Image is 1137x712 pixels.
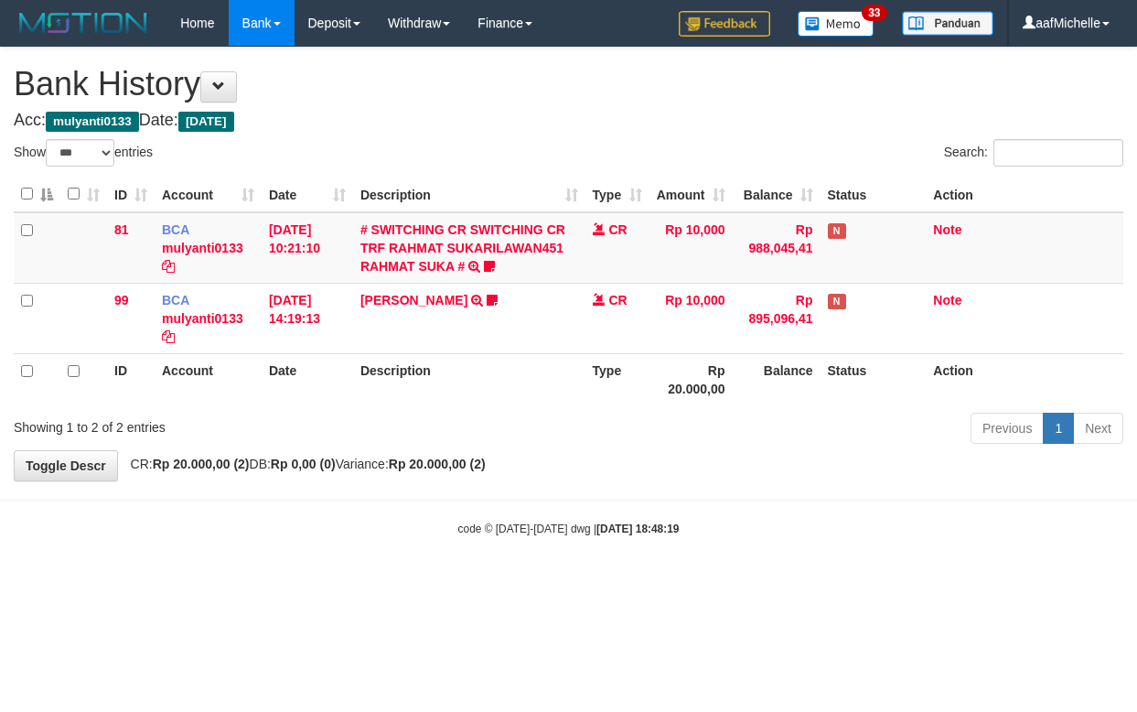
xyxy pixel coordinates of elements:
div: Showing 1 to 2 of 2 entries [14,411,460,437]
td: Rp 895,096,41 [733,283,821,353]
span: 81 [114,222,129,237]
th: : activate to sort column ascending [60,177,107,212]
th: Account: activate to sort column ascending [155,177,262,212]
a: # SWITCHING CR SWITCHING CR TRF RAHMAT SUKARILAWAN451 RAHMAT SUKA # [360,222,565,274]
td: Rp 988,045,41 [733,212,821,284]
span: CR [608,222,627,237]
span: 33 [862,5,886,21]
label: Search: [944,139,1123,167]
span: [DATE] [178,112,234,132]
a: Note [933,222,961,237]
h4: Acc: Date: [14,112,1123,130]
input: Search: [993,139,1123,167]
span: CR: DB: Variance: [122,457,486,471]
a: 1 [1043,413,1074,444]
th: Action [926,353,1123,405]
a: Toggle Descr [14,450,118,481]
a: Previous [971,413,1044,444]
th: Status [821,177,927,212]
th: Date: activate to sort column ascending [262,177,353,212]
th: Type: activate to sort column ascending [585,177,649,212]
strong: Rp 20.000,00 (2) [153,457,250,471]
td: Rp 10,000 [649,212,733,284]
h1: Bank History [14,66,1123,102]
td: Rp 10,000 [649,283,733,353]
a: Copy mulyanti0133 to clipboard [162,259,175,274]
img: panduan.png [902,11,993,36]
td: [DATE] 10:21:10 [262,212,353,284]
select: Showentries [46,139,114,167]
span: Has Note [828,223,846,239]
label: Show entries [14,139,153,167]
th: Description: activate to sort column ascending [353,177,585,212]
th: ID [107,353,155,405]
th: Account [155,353,262,405]
span: mulyanti0133 [46,112,139,132]
th: : activate to sort column descending [14,177,60,212]
span: BCA [162,222,189,237]
th: Description [353,353,585,405]
th: Balance: activate to sort column ascending [733,177,821,212]
a: Next [1073,413,1123,444]
a: Note [933,293,961,307]
img: Feedback.jpg [679,11,770,37]
strong: Rp 20.000,00 (2) [389,457,486,471]
th: Amount: activate to sort column ascending [649,177,733,212]
th: Date [262,353,353,405]
th: Status [821,353,927,405]
th: Balance [733,353,821,405]
a: mulyanti0133 [162,311,243,326]
strong: [DATE] 18:48:19 [596,523,679,535]
a: mulyanti0133 [162,241,243,255]
span: 99 [114,293,129,307]
th: ID: activate to sort column ascending [107,177,155,212]
strong: Rp 0,00 (0) [271,457,336,471]
small: code © [DATE]-[DATE] dwg | [458,523,680,535]
th: Type [585,353,649,405]
th: Rp 20.000,00 [649,353,733,405]
a: [PERSON_NAME] [360,293,467,307]
img: Button%20Memo.svg [798,11,874,37]
a: Copy mulyanti0133 to clipboard [162,329,175,344]
span: BCA [162,293,189,307]
th: Action [926,177,1123,212]
img: MOTION_logo.png [14,9,153,37]
span: Has Note [828,294,846,309]
span: CR [608,293,627,307]
td: [DATE] 14:19:13 [262,283,353,353]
